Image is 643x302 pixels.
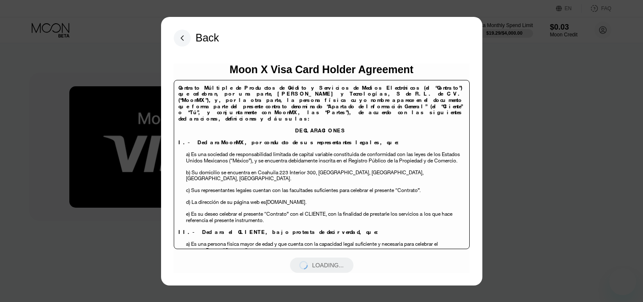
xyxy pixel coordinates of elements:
[186,210,189,217] span: e
[416,210,422,217] span: s a
[178,109,463,122] span: , las “Partes”), de acuerdo con las siguientes declaraciones, definiciones y cláusulas:
[230,63,413,76] div: Moon X Visa Card Holder Agreement
[178,96,463,116] span: y, por la otra parte, la persona física cuyo nombre aparece en el documento que forma parte del p...
[178,84,462,98] span: Contrato Múltiple de Productos de Crédito y Servicios de Medios Electrónicos (el “Contrato”) que ...
[221,139,245,146] span: MoonMX
[196,32,219,44] div: Back
[186,169,257,176] span: b) Su domicilio se encuentra en
[186,187,189,194] span: c
[295,127,346,134] span: DECLARACIONES
[274,109,298,116] span: MoonMX
[186,169,424,182] span: , [GEOGRAPHIC_DATA], [GEOGRAPHIC_DATA].
[266,198,306,206] span: [DOMAIN_NAME].
[189,187,421,194] span: ) Sus representantes legales cuentan con las facultades suficientes para celebrar el presente “Co...
[258,169,422,176] span: Coahuila 223 Interior 300, [GEOGRAPHIC_DATA], [GEOGRAPHIC_DATA]
[178,228,380,236] span: II.- Declara el CLIENTE, bajo protesta de decir verdad, que:
[186,198,189,206] span: d
[186,210,452,224] span: los que hace referencia el presente instrumento.
[186,151,460,164] span: a) Es una sociedad de responsabilidad limitada de capital variable constituida de conformidad con...
[178,90,463,104] span: [PERSON_NAME] y Tecnologías, S de R.L. de C.V. (“MoonMX”),
[189,210,416,217] span: ) Es su deseo celebrar el presente “Contrato” con el CLIENTE, con la finalidad de prestarle los s...
[174,30,219,47] div: Back
[178,139,221,146] span: I.- Declara
[189,198,266,206] span: ) La dirección de su página web es
[245,139,401,146] span: , por conducto de sus representantes legales, que:
[609,268,636,295] iframe: Button to launch messaging window
[186,240,438,254] span: a) Es una persona física mayor de edad y que cuenta con la capacidad legal suficiente y necesaria...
